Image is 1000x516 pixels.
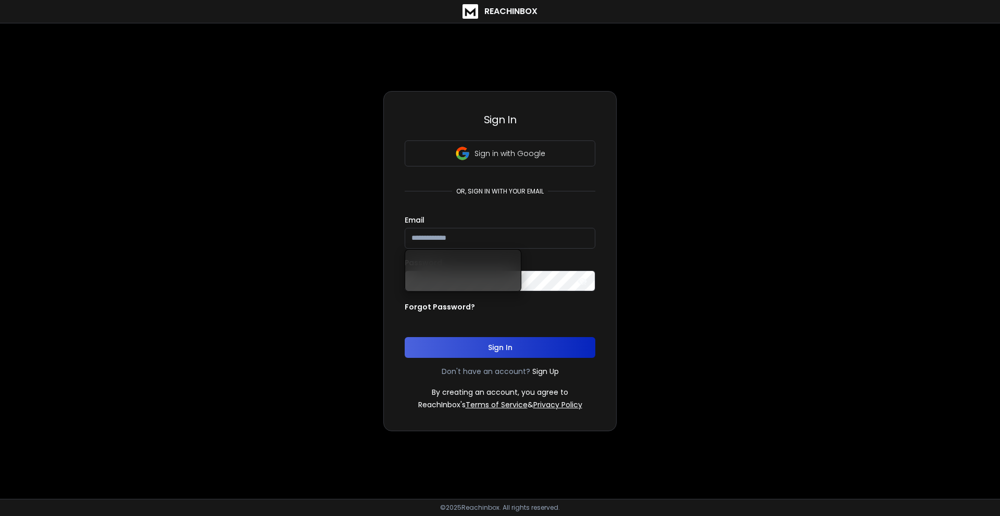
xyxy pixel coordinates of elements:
[442,366,530,377] p: Don't have an account?
[452,187,548,196] p: or, sign in with your email
[432,387,568,397] p: By creating an account, you agree to
[463,4,537,19] a: ReachInbox
[405,112,595,127] h3: Sign In
[405,337,595,358] button: Sign In
[440,504,560,512] p: © 2025 Reachinbox. All rights reserved.
[405,216,424,224] label: Email
[405,140,595,166] button: Sign in with Google
[532,366,559,377] a: Sign Up
[484,5,537,18] h1: ReachInbox
[463,4,478,19] img: logo
[533,399,582,410] a: Privacy Policy
[418,399,582,410] p: ReachInbox's &
[466,399,528,410] a: Terms of Service
[474,148,545,159] p: Sign in with Google
[405,302,475,312] p: Forgot Password?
